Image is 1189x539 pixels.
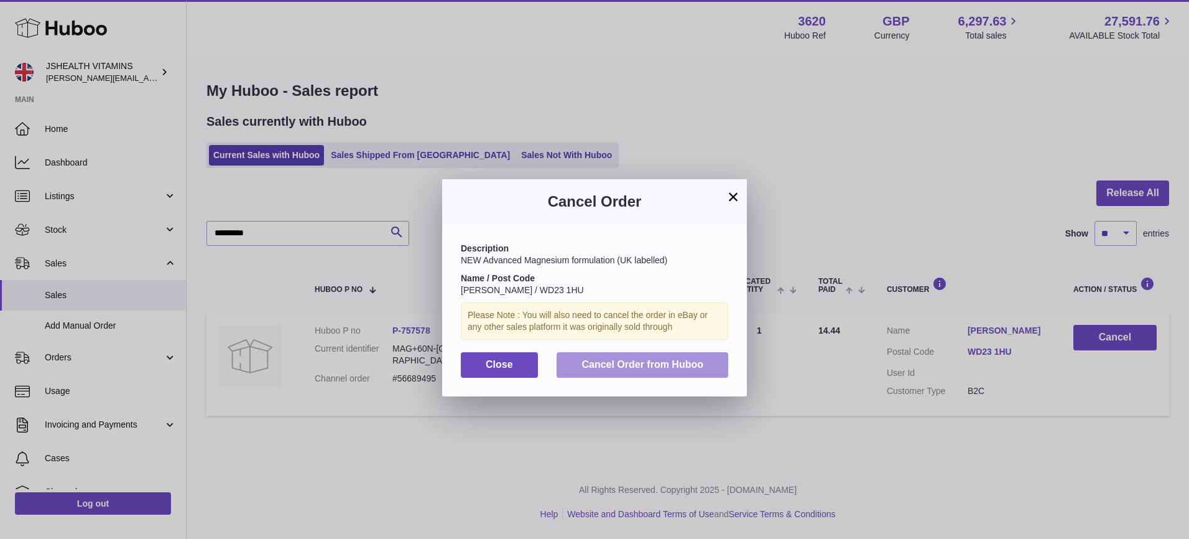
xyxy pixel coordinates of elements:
div: Please Note : You will also need to cancel the order in eBay or any other sales platform it was o... [461,302,728,340]
span: Cancel Order from Huboo [581,359,703,370]
button: × [726,189,741,204]
strong: Name / Post Code [461,273,535,283]
strong: Description [461,243,509,253]
span: [PERSON_NAME] / WD23 1HU [461,285,584,295]
button: Cancel Order from Huboo [557,352,728,378]
h3: Cancel Order [461,192,728,212]
span: Close [486,359,513,370]
button: Close [461,352,538,378]
span: NEW Advanced Magnesium formulation (UK labelled) [461,255,667,265]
